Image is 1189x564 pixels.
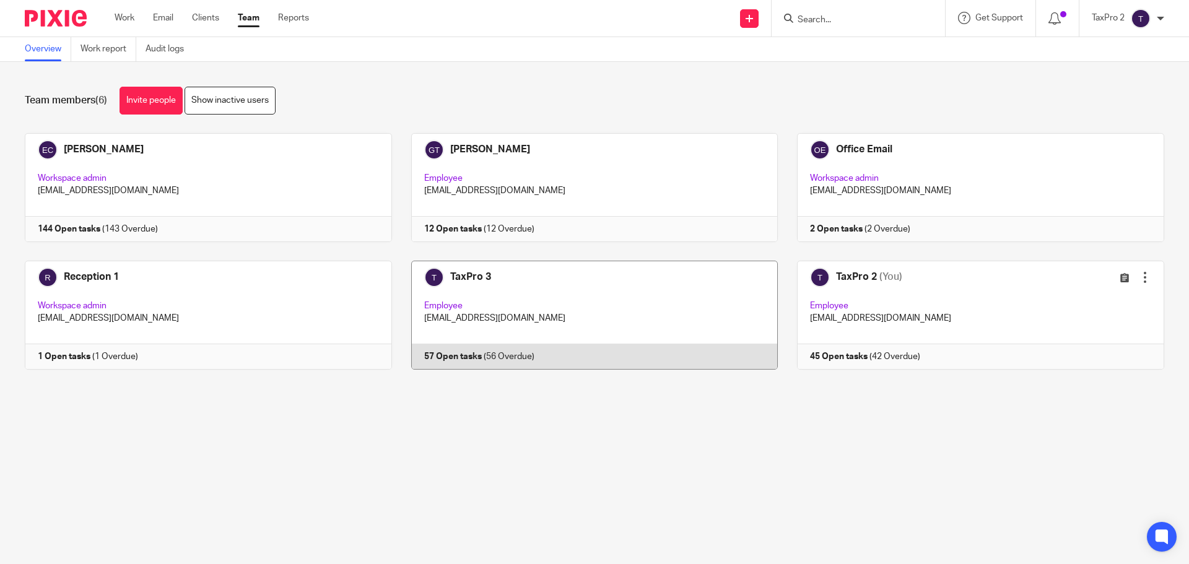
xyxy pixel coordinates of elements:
[975,14,1023,22] span: Get Support
[1131,9,1151,28] img: svg%3E
[81,37,136,61] a: Work report
[238,12,259,24] a: Team
[278,12,309,24] a: Reports
[120,87,183,115] a: Invite people
[146,37,193,61] a: Audit logs
[192,12,219,24] a: Clients
[153,12,173,24] a: Email
[115,12,134,24] a: Work
[25,94,107,107] h1: Team members
[1092,12,1125,24] p: TaxPro 2
[25,10,87,27] img: Pixie
[25,37,71,61] a: Overview
[95,95,107,105] span: (6)
[796,15,908,26] input: Search
[185,87,276,115] a: Show inactive users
